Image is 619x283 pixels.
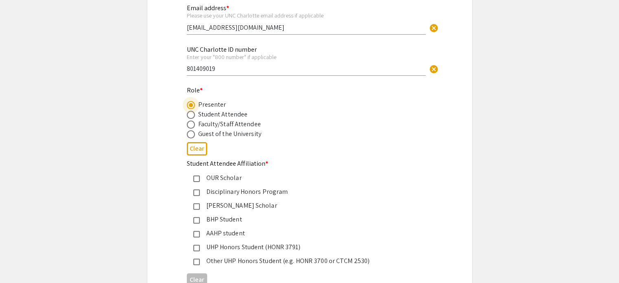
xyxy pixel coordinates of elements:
div: Presenter [198,100,226,110]
button: Clear [187,142,207,156]
div: Guest of the University [198,129,261,139]
input: Type Here [187,23,426,32]
div: Disciplinary Honors Program [200,187,413,197]
div: Faculty/Staff Attendee [198,119,261,129]
div: Other UHP Honors Student (e.g. HONR 3700 or CTCM 2530) [200,256,413,266]
mat-label: Role [187,86,203,94]
span: cancel [429,23,439,33]
div: Please use your UNC Charlotte email address if applicable [187,12,426,19]
div: Student Attendee [198,110,248,119]
mat-label: UNC Charlotte ID number [187,45,257,54]
input: Type Here [187,64,426,73]
button: Clear [426,61,442,77]
mat-label: Email address [187,4,229,12]
div: AAHP student [200,228,413,238]
div: [PERSON_NAME] Scholar [200,201,413,211]
div: Enter your "800 number" if applicable [187,53,426,61]
div: OUR Scholar [200,173,413,183]
div: UHP Honors Student (HONR 3791) [200,242,413,252]
iframe: Chat [6,246,35,277]
button: Clear [426,19,442,35]
div: BHP Student [200,215,413,224]
span: cancel [429,64,439,74]
mat-label: Student Attendee Affiliation [187,159,269,168]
